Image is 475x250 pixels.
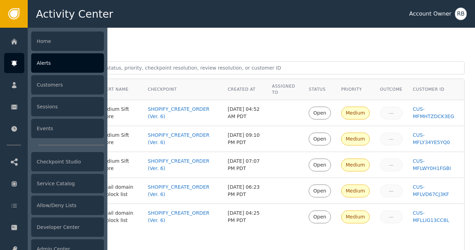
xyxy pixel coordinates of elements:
[4,195,104,215] a: Allow/Deny Lists
[313,109,326,117] div: Open
[346,187,365,195] div: Medium
[346,135,365,143] div: Medium
[148,158,218,172] a: SHOPIFY_CREATE_ORDER (Ver. 6)
[313,161,326,169] div: Open
[228,86,262,92] div: Created At
[222,178,267,204] td: [DATE] 06:23 PM PDT
[4,152,104,172] a: Checkpoint Studio
[380,86,403,92] div: Outcome
[341,86,370,92] div: Priority
[222,152,267,178] td: [DATE] 07:07 PM PDT
[31,97,104,116] div: Sessions
[31,196,104,215] div: Allow/Deny Lists
[313,213,326,221] div: Open
[413,106,459,120] a: CUS-MFMHTZDCK3EG
[413,86,459,92] div: Customer ID
[309,86,331,92] div: Status
[100,86,138,92] div: Alert Name
[346,109,365,117] div: Medium
[31,174,104,193] div: Service Catalog
[100,209,138,224] div: Email domain in block list
[413,132,459,146] a: CUS-MFLY34YE5YQ0
[455,8,467,20] button: RB
[346,213,365,221] div: Medium
[385,187,398,195] div: —
[148,184,218,198] a: SHOPIFY_CREATE_ORDER (Ver. 6)
[36,6,113,22] span: Activity Center
[4,118,104,139] a: Events
[100,132,138,146] div: Medium Sift Score
[100,184,138,198] div: Email domain in block list
[31,32,104,51] div: Home
[100,106,138,120] div: Medium Sift Score
[31,217,104,237] div: Developer Center
[385,213,398,221] div: —
[385,161,398,169] div: —
[413,158,459,172] a: CUS-MFLWY0H1FGBI
[313,187,326,195] div: Open
[385,109,398,117] div: —
[346,161,365,169] div: Medium
[148,132,218,146] a: SHOPIFY_CREATE_ORDER (Ver. 6)
[148,86,218,92] div: Checkpoint
[31,75,104,95] div: Customers
[31,119,104,138] div: Events
[4,97,104,117] a: Sessions
[413,184,459,198] a: CUS-MFLVD67CJ3KF
[4,217,104,237] a: Developer Center
[222,100,267,126] td: [DATE] 04:52 AM PDT
[4,31,104,51] a: Home
[148,209,218,224] a: SHOPIFY_CREATE_ORDER (Ver. 6)
[385,135,398,143] div: —
[409,10,451,18] div: Account Owner
[313,135,326,143] div: Open
[222,204,267,230] td: [DATE] 04:25 PM PDT
[413,209,459,224] a: CUS-MFLLIG13CC8L
[100,158,138,172] div: Medium Sift Score
[38,61,465,74] input: Search by alert ID, agent, status, priority, checkpoint resolution, review resolution, or custome...
[4,75,104,95] a: Customers
[4,173,104,194] a: Service Catalog
[31,152,104,171] div: Checkpoint Studio
[148,106,218,120] a: SHOPIFY_CREATE_ORDER (Ver. 6)
[4,53,104,73] a: Alerts
[272,83,298,96] div: Assigned To
[31,53,104,73] div: Alerts
[222,126,267,152] td: [DATE] 09:10 PM PDT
